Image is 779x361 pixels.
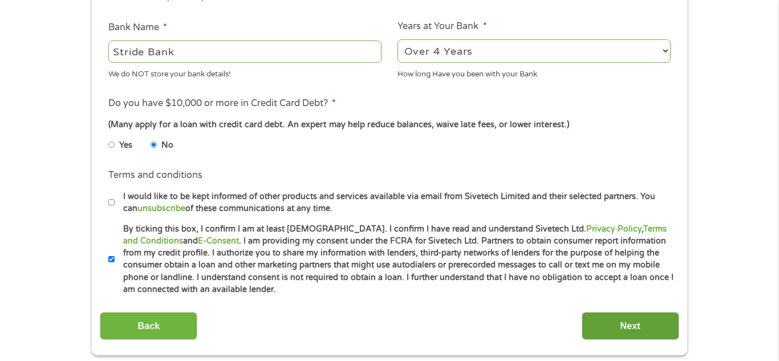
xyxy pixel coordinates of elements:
[123,224,667,246] a: Terms and Conditions
[115,223,674,296] label: By ticking this box, I confirm I am at least [DEMOGRAPHIC_DATA]. I confirm I have read and unders...
[137,204,185,213] a: unsubscribe
[397,21,486,33] label: Years at Your Bank
[108,22,167,34] label: Bank Name
[100,312,197,340] input: Back
[108,119,671,131] div: (Many apply for a loan with credit card debt. An expert may help reduce balances, waive late fees...
[119,139,132,152] label: Yes
[586,224,642,234] a: Privacy Policy
[108,98,336,109] label: Do you have $10,000 or more in Credit Card Debt?
[582,312,679,340] input: Next
[397,64,671,80] div: How long Have you been with your Bank
[161,139,173,152] label: No
[108,64,382,80] div: We do NOT store your bank details!
[115,190,674,215] label: I would like to be kept informed of other products and services available via email from Sivetech...
[108,169,202,181] label: Terms and conditions
[198,236,239,246] a: E-Consent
